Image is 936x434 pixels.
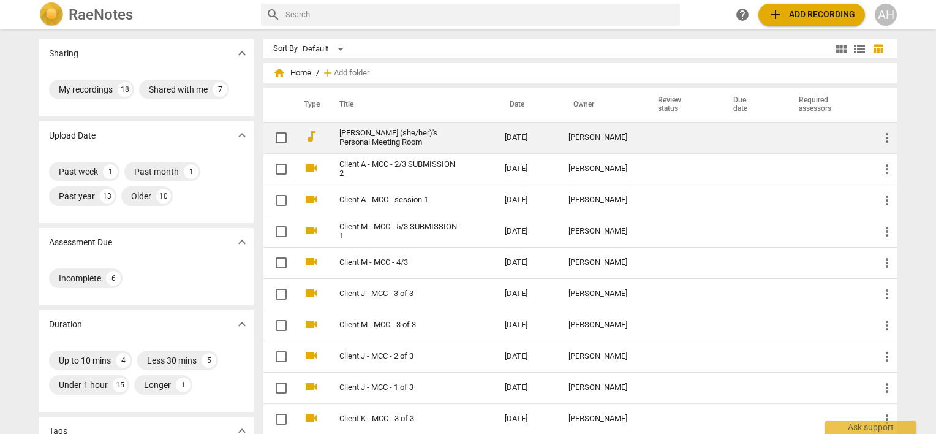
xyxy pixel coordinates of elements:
div: 1 [176,378,191,392]
span: videocam [304,254,319,269]
span: videocam [304,317,319,332]
a: Client J - MCC - 3 of 3 [339,289,461,299]
div: [PERSON_NAME] [568,352,633,361]
th: Review status [643,88,719,122]
div: Incomplete [59,272,101,284]
span: view_list [852,42,867,56]
div: Default [303,39,348,59]
span: expand_more [235,235,249,249]
div: [PERSON_NAME] [568,383,633,392]
th: Title [325,88,495,122]
button: Show more [233,315,251,333]
td: [DATE] [495,341,559,372]
div: 1 [184,164,198,179]
button: List view [850,40,869,58]
a: Client A - MCC - 2/3 SUBMISSION 2 [339,160,461,178]
button: Tile view [832,40,850,58]
span: expand_more [235,128,249,143]
a: Client M - MCC - 3 of 3 [339,321,461,330]
div: Under 1 hour [59,379,108,391]
div: 6 [106,271,121,286]
div: [PERSON_NAME] [568,258,633,267]
span: more_vert [880,193,894,208]
span: more_vert [880,412,894,427]
span: more_vert [880,256,894,270]
div: 7 [213,82,227,97]
a: Help [731,4,753,26]
a: Client A - MCC - session 1 [339,196,461,205]
span: more_vert [880,162,894,177]
th: Owner [559,88,643,122]
span: more_vert [880,131,894,145]
div: My recordings [59,83,113,96]
div: 5 [202,353,216,368]
a: Client J - MCC - 1 of 3 [339,383,461,392]
a: [PERSON_NAME] (she/her)'s Personal Meeting Room [339,129,461,147]
span: more_vert [880,287,894,302]
span: videocam [304,348,319,363]
th: Required assessors [784,88,870,122]
td: [DATE] [495,372,559,403]
span: videocam [304,223,319,238]
p: Sharing [49,47,78,60]
span: expand_more [235,46,249,61]
span: videocam [304,379,319,394]
th: Type [294,88,325,122]
td: [DATE] [495,216,559,247]
span: view_module [834,42,848,56]
span: videocam [304,161,319,175]
span: more_vert [880,349,894,364]
span: home [273,67,285,79]
span: Home [273,67,311,79]
div: Past year [59,190,95,202]
div: Less 30 mins [147,354,197,367]
div: Ask support [825,421,916,434]
button: Show more [233,126,251,145]
span: Add recording [768,7,855,22]
td: [DATE] [495,310,559,341]
span: videocam [304,286,319,300]
div: 10 [156,189,171,204]
td: [DATE] [495,247,559,278]
div: Shared with me [149,83,208,96]
span: more_vert [880,381,894,395]
div: 4 [116,353,130,368]
span: add [322,67,334,79]
div: [PERSON_NAME] [568,196,633,205]
a: LogoRaeNotes [39,2,251,27]
p: Assessment Due [49,236,112,249]
button: Table view [869,40,887,58]
td: [DATE] [495,185,559,216]
div: [PERSON_NAME] [568,164,633,173]
div: Older [131,190,151,202]
p: Upload Date [49,129,96,142]
div: [PERSON_NAME] [568,227,633,236]
span: table_chart [872,43,884,55]
div: Sort By [273,44,298,53]
input: Search [285,5,675,25]
div: 15 [113,378,127,392]
span: videocam [304,411,319,425]
th: Date [495,88,559,122]
th: Due date [719,88,783,122]
span: help [735,7,750,22]
div: 13 [100,189,115,204]
div: Past week [59,166,98,178]
span: more_vert [880,318,894,333]
span: Add folder [334,69,369,78]
div: [PERSON_NAME] [568,321,633,330]
div: Past month [134,166,179,178]
span: / [316,69,319,78]
span: videocam [304,192,319,207]
div: [PERSON_NAME] [568,414,633,424]
div: Longer [144,379,171,391]
span: search [266,7,281,22]
button: Show more [233,233,251,251]
a: Client J - MCC - 2 of 3 [339,352,461,361]
h2: RaeNotes [69,6,133,23]
div: [PERSON_NAME] [568,133,633,142]
a: Client K - MCC - 3 of 3 [339,414,461,424]
button: AH [875,4,897,26]
a: Client M - MCC - 5/3 SUBMISSION 1 [339,223,461,241]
